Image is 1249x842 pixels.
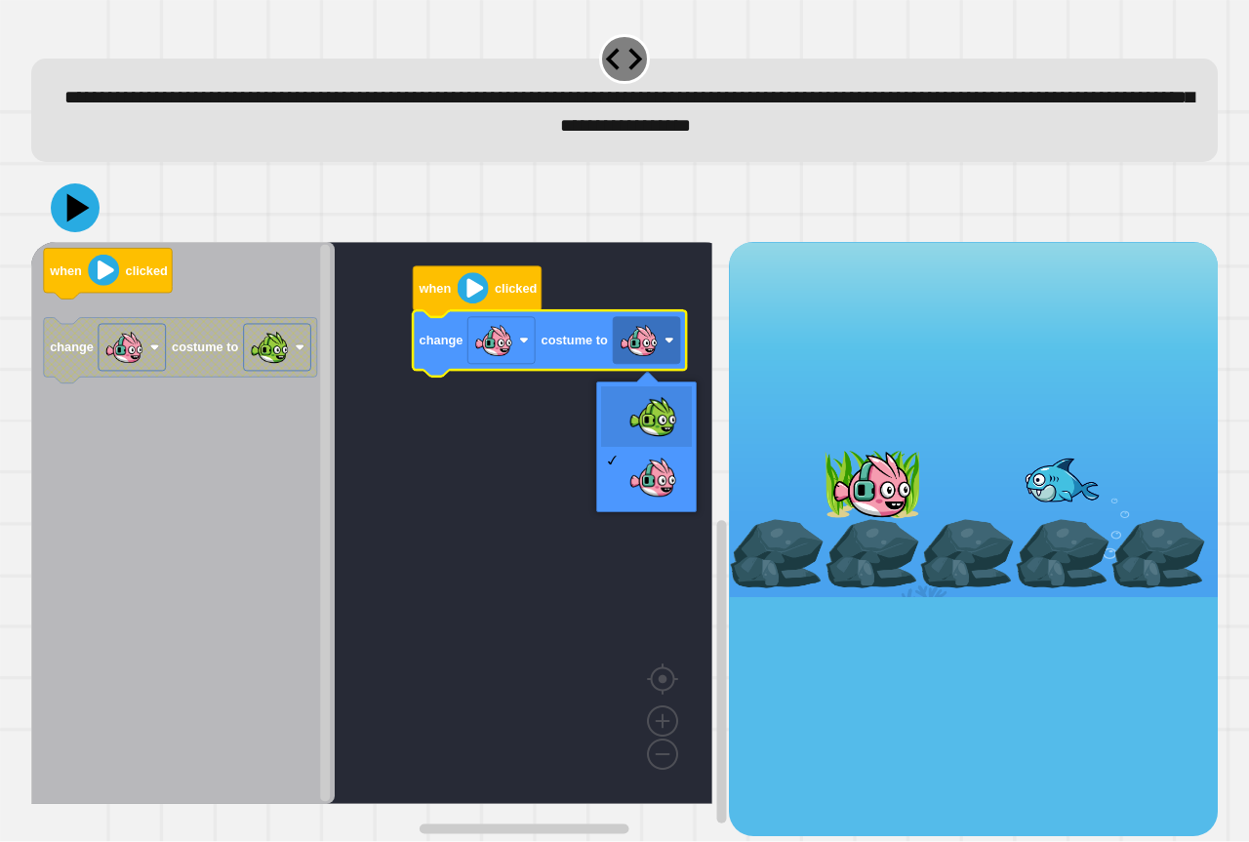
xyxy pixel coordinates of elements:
[420,334,463,348] text: change
[126,263,168,278] text: clicked
[50,341,94,355] text: change
[172,341,238,355] text: costume to
[31,242,729,835] div: Blockly Workspace
[628,392,677,441] img: GreenFish
[628,453,677,501] img: PinkFish
[49,263,82,278] text: when
[542,334,608,348] text: costume to
[495,282,537,297] text: clicked
[419,282,452,297] text: when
